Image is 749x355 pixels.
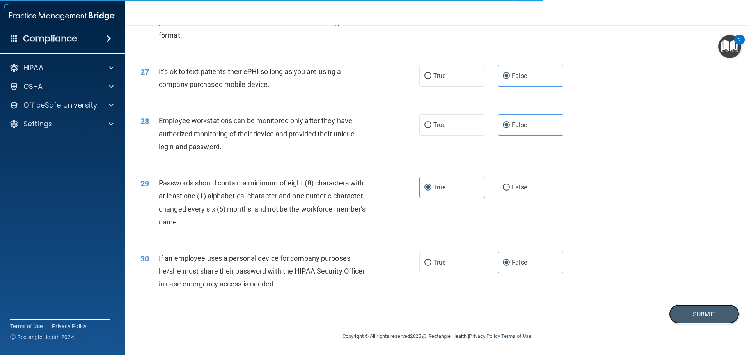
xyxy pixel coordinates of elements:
[295,324,579,349] div: Copyright © All rights reserved 2025 @ Rectangle Health | |
[159,117,355,150] span: Employee workstations can be monitored only after they have authorized monitoring of their device...
[738,40,741,50] div: 2
[433,184,445,191] span: True
[469,333,500,339] a: Privacy Policy
[503,260,510,266] input: False
[433,72,445,79] span: True
[140,179,149,188] span: 29
[512,121,527,129] span: False
[9,82,114,91] a: OSHA
[503,73,510,79] input: False
[159,67,341,88] span: It’s ok to text patients their ePHI so long as you are using a company purchased mobile device.
[23,33,77,44] h4: Compliance
[503,122,510,128] input: False
[23,119,52,129] p: Settings
[9,101,114,110] a: OfficeSafe University
[23,63,43,72] p: HIPAA
[10,322,43,330] a: Terms of Use
[433,121,445,129] span: True
[501,333,531,339] a: Terms of Use
[10,333,74,341] span: Ⓒ Rectangle Health 2024
[669,304,739,324] button: Submit
[159,254,365,288] span: If an employee uses a personal device for company purposes, he/she must share their password with...
[512,259,527,266] span: False
[9,63,114,72] a: HIPAA
[512,72,527,79] span: False
[23,101,97,110] p: OfficeSafe University
[9,119,114,129] a: Settings
[424,73,431,79] input: True
[140,117,149,126] span: 28
[140,254,149,263] span: 30
[424,260,431,266] input: True
[159,179,366,226] span: Passwords should contain a minimum of eight (8) characters with at least one (1) alphabetical cha...
[424,122,431,128] input: True
[512,184,527,191] span: False
[503,185,510,191] input: False
[23,82,43,91] p: OSHA
[140,67,149,77] span: 27
[9,8,115,24] img: PMB logo
[424,185,431,191] input: True
[433,259,445,266] span: True
[52,322,87,330] a: Privacy Policy
[718,35,741,58] button: Open Resource Center, 2 new notifications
